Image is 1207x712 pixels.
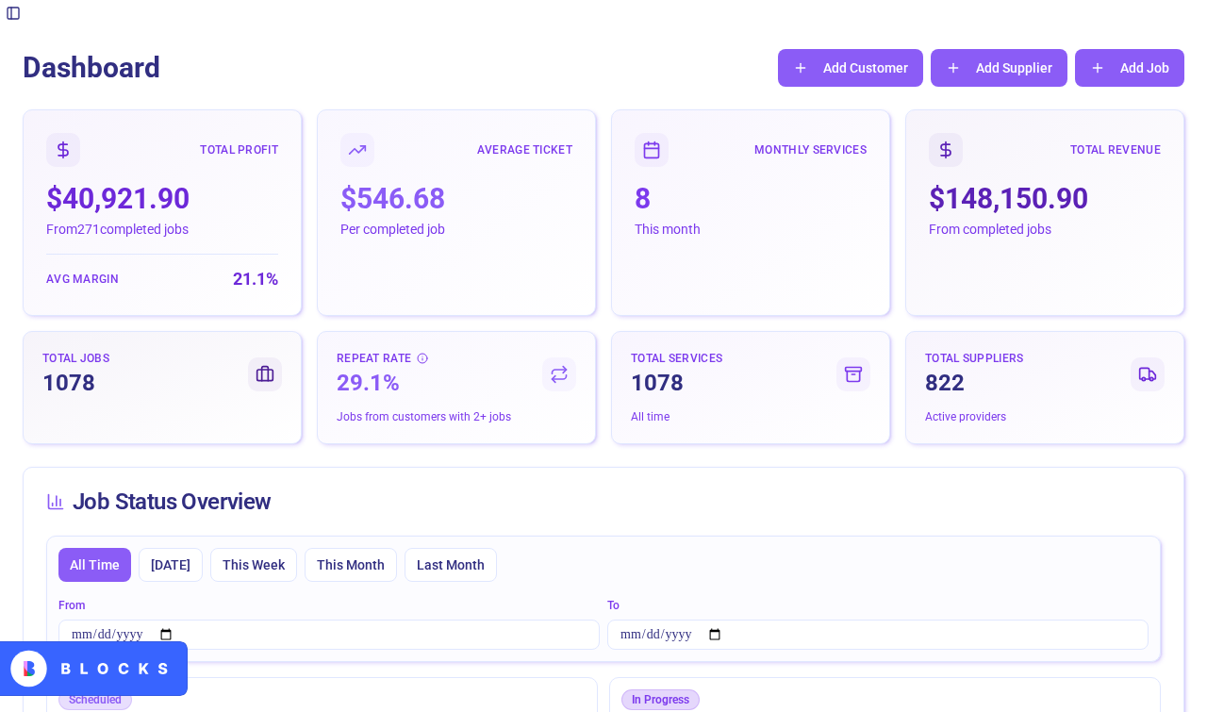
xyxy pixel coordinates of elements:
[337,368,428,398] div: 29.1 %
[42,351,109,366] p: Total Jobs
[631,409,870,424] p: All time
[607,599,620,612] label: To
[139,548,203,582] button: [DATE]
[46,490,1161,513] div: Job Status Overview
[1075,49,1184,87] button: Add Job
[337,351,411,366] p: Repeat Rate
[337,409,576,424] p: Jobs from customers with 2+ jobs
[931,49,1067,87] button: Add Supplier
[46,220,278,239] p: From 271 completed job s
[58,689,132,710] div: Scheduled
[929,182,1161,216] div: $ 148,150.90
[925,409,1165,424] p: Active providers
[42,368,109,398] div: 1078
[778,49,923,87] button: Add Customer
[925,351,1024,366] p: Total Suppliers
[1070,142,1161,157] p: Total Revenue
[46,182,278,216] div: $ 40,921.90
[631,368,722,398] div: 1078
[929,220,1161,239] p: From completed jobs
[925,368,1024,398] div: 822
[621,689,700,710] div: In Progress
[58,599,85,612] label: From
[46,272,119,287] span: Avg Margin
[405,548,497,582] button: Last Month
[200,142,278,157] p: Total Profit
[58,548,131,582] button: All Time
[210,548,297,582] button: This Week
[23,51,160,85] h1: Dashboard
[635,220,867,239] p: This month
[340,182,572,216] div: $ 546.68
[340,220,572,239] p: Per completed job
[631,351,722,366] p: Total Services
[754,142,867,157] p: Monthly Services
[233,266,278,292] span: 21.1 %
[305,548,397,582] button: This Month
[635,182,867,216] div: 8
[477,142,572,157] p: Average Ticket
